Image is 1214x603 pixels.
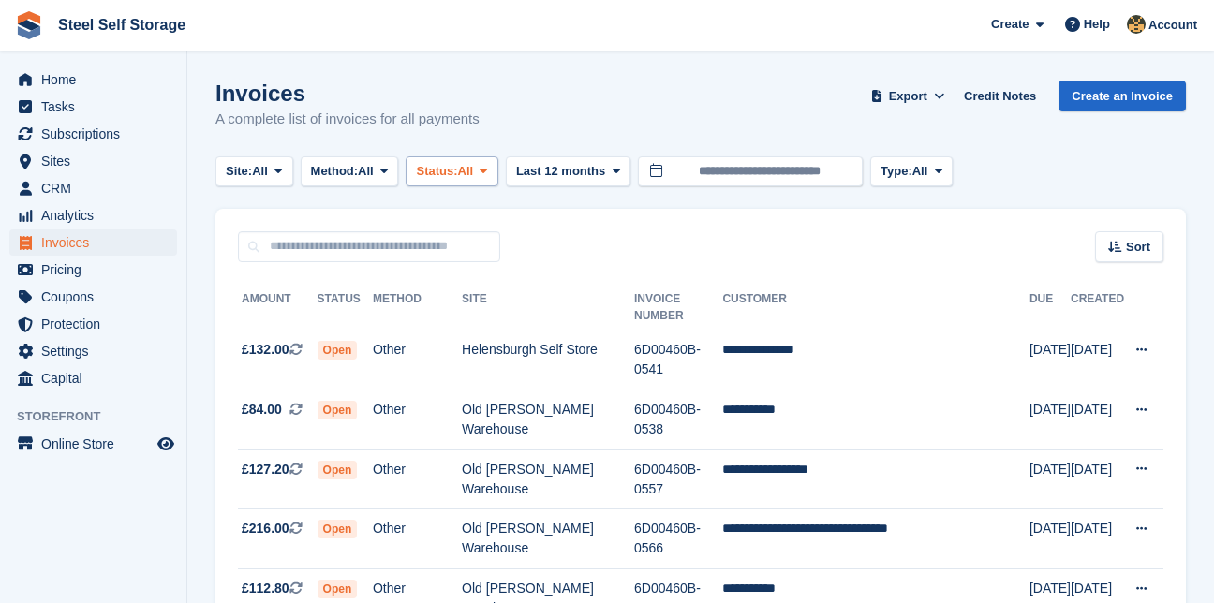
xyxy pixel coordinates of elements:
th: Site [462,285,634,331]
span: Create [991,15,1029,34]
span: Status: [416,162,457,181]
span: Subscriptions [41,121,154,147]
img: James Steel [1127,15,1146,34]
button: Export [866,81,949,111]
td: Other [373,390,462,450]
th: Status [318,285,373,331]
a: menu [9,257,177,283]
span: All [252,162,268,181]
span: £84.00 [242,400,282,419]
td: [DATE] [1029,331,1071,390]
td: [DATE] [1071,509,1124,569]
th: Amount [238,285,318,331]
td: [DATE] [1071,449,1124,509]
button: Type: All [870,156,953,187]
td: Old [PERSON_NAME] Warehouse [462,449,634,509]
button: Method: All [301,156,399,187]
td: 6D00460B-0557 [634,449,722,509]
td: [DATE] [1071,390,1124,450]
a: menu [9,94,177,120]
td: 6D00460B-0566 [634,509,722,569]
span: Open [318,461,358,479]
td: Old [PERSON_NAME] Warehouse [462,390,634,450]
a: menu [9,284,177,310]
a: menu [9,121,177,147]
span: Type: [881,162,912,181]
a: menu [9,338,177,364]
td: 6D00460B-0541 [634,331,722,390]
span: Last 12 months [516,162,605,181]
p: A complete list of invoices for all payments [215,109,480,130]
h1: Invoices [215,81,480,106]
td: [DATE] [1029,509,1071,569]
th: Customer [722,285,1029,331]
td: Old [PERSON_NAME] Warehouse [462,509,634,569]
a: Steel Self Storage [51,9,193,40]
span: Online Store [41,431,154,457]
span: Pricing [41,257,154,283]
td: Other [373,449,462,509]
span: £112.80 [242,579,289,598]
span: Tasks [41,94,154,120]
span: Coupons [41,284,154,310]
td: Other [373,331,462,390]
span: Capital [41,365,154,391]
span: Open [318,580,358,598]
span: Sort [1126,238,1150,257]
th: Invoice Number [634,285,722,331]
span: Export [889,87,927,106]
span: All [358,162,374,181]
a: menu [9,365,177,391]
span: Open [318,520,358,538]
td: [DATE] [1029,390,1071,450]
button: Site: All [215,156,293,187]
a: menu [9,311,177,337]
td: Helensburgh Self Store [462,331,634,390]
span: Storefront [17,407,186,426]
span: Sites [41,148,154,174]
img: stora-icon-8386f47178a22dfd0bd8f6a31ec36ba5ce8667c1dd55bd0f319d3a0aa187defe.svg [15,11,43,39]
span: £127.20 [242,460,289,479]
span: All [458,162,474,181]
a: menu [9,229,177,256]
span: All [912,162,928,181]
span: Open [318,401,358,419]
span: Home [41,66,154,93]
a: menu [9,148,177,174]
span: Protection [41,311,154,337]
span: Invoices [41,229,154,256]
a: menu [9,202,177,228]
span: Analytics [41,202,154,228]
span: £216.00 [242,519,289,538]
a: Create an Invoice [1059,81,1186,111]
span: Account [1148,16,1197,35]
a: menu [9,431,177,457]
a: menu [9,175,177,201]
a: Preview store [155,433,177,455]
button: Last 12 months [506,156,630,187]
span: Site: [226,162,252,181]
th: Due [1029,285,1071,331]
a: menu [9,66,177,93]
span: Method: [311,162,359,181]
td: [DATE] [1071,331,1124,390]
span: £132.00 [242,340,289,360]
a: Credit Notes [956,81,1044,111]
span: Help [1084,15,1110,34]
th: Method [373,285,462,331]
span: Settings [41,338,154,364]
span: Open [318,341,358,360]
td: Other [373,509,462,569]
td: 6D00460B-0538 [634,390,722,450]
th: Created [1071,285,1124,331]
span: CRM [41,175,154,201]
td: [DATE] [1029,449,1071,509]
button: Status: All [406,156,497,187]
